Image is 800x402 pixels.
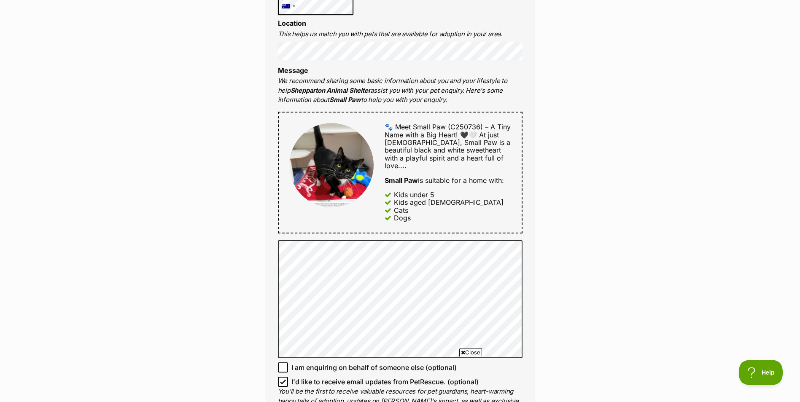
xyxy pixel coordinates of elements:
[278,66,308,75] label: Message
[278,29,523,39] p: This helps us match you with pets that are available for adoption in your area.
[278,19,306,27] label: Location
[278,76,523,105] p: We recommend sharing some basic information about you and your lifestyle to help assist you with ...
[385,123,511,139] span: 🐾 Meet Small Paw (C250736) – A Tiny Name with a Big Heart! 🖤🤍
[289,123,374,207] img: Small Paw
[196,360,605,398] iframe: Advertisement
[385,131,510,170] span: At just [DEMOGRAPHIC_DATA], Small Paw is a beautiful black and white sweetheart with a playful sp...
[291,86,371,94] strong: Shepparton Animal Shelter
[459,348,482,356] span: Close
[394,191,434,198] div: Kids under 5
[385,176,418,185] strong: Small Paw
[394,206,408,214] div: Cats
[329,96,361,104] strong: Small Paw
[394,214,411,222] div: Dogs
[385,177,511,184] div: is suitable for a home with:
[394,198,504,206] div: Kids aged [DEMOGRAPHIC_DATA]
[739,360,783,385] iframe: Help Scout Beacon - Open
